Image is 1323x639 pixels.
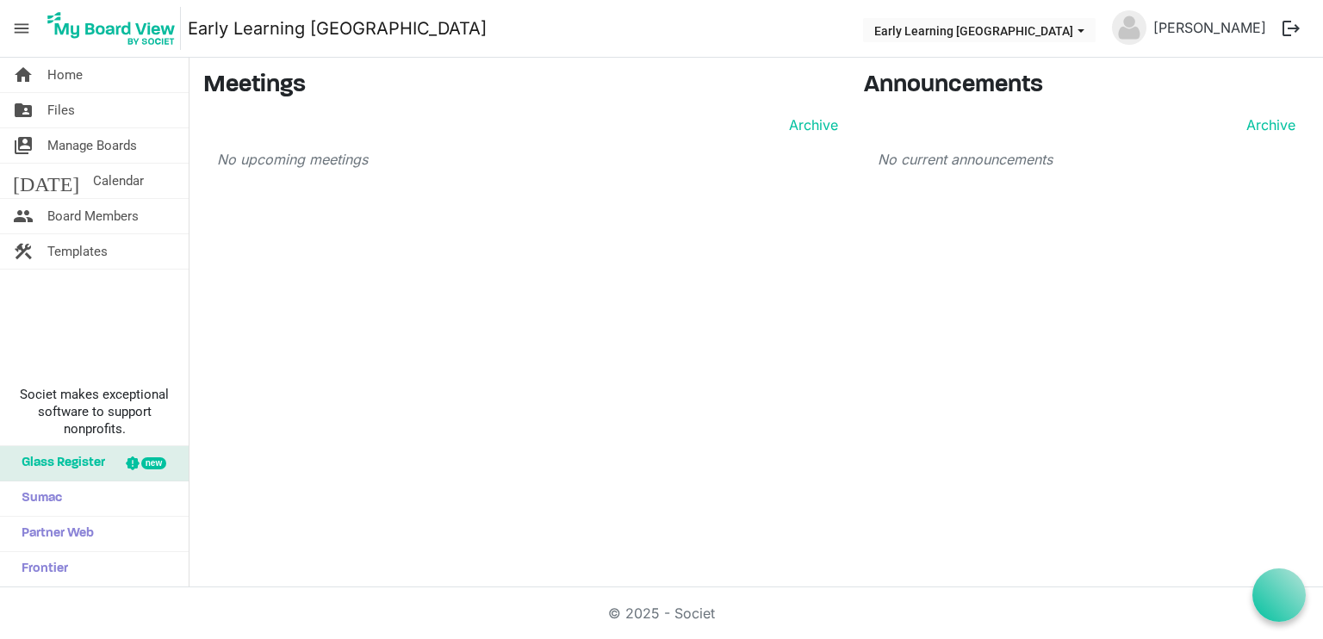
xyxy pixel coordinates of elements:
a: Archive [782,115,838,135]
span: Societ makes exceptional software to support nonprofits. [8,386,181,437]
button: Early Learning Shelby County dropdownbutton [863,18,1096,42]
span: menu [5,12,38,45]
div: new [141,457,166,469]
span: Board Members [47,199,139,233]
button: logout [1273,10,1309,47]
a: [PERSON_NAME] [1146,10,1273,45]
span: Sumac [13,481,62,516]
h3: Meetings [203,71,838,101]
span: Manage Boards [47,128,137,163]
span: construction [13,234,34,269]
a: My Board View Logo [42,7,188,50]
span: Files [47,93,75,127]
a: Early Learning [GEOGRAPHIC_DATA] [188,11,487,46]
a: © 2025 - Societ [608,605,715,622]
span: folder_shared [13,93,34,127]
p: No current announcements [878,149,1296,170]
span: Frontier [13,552,68,586]
span: people [13,199,34,233]
span: Glass Register [13,446,105,481]
span: Partner Web [13,517,94,551]
img: no-profile-picture.svg [1112,10,1146,45]
span: [DATE] [13,164,79,198]
span: Templates [47,234,108,269]
h3: Announcements [864,71,1310,101]
a: Archive [1239,115,1295,135]
span: switch_account [13,128,34,163]
span: Home [47,58,83,92]
span: home [13,58,34,92]
img: My Board View Logo [42,7,181,50]
p: No upcoming meetings [217,149,838,170]
span: Calendar [93,164,144,198]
